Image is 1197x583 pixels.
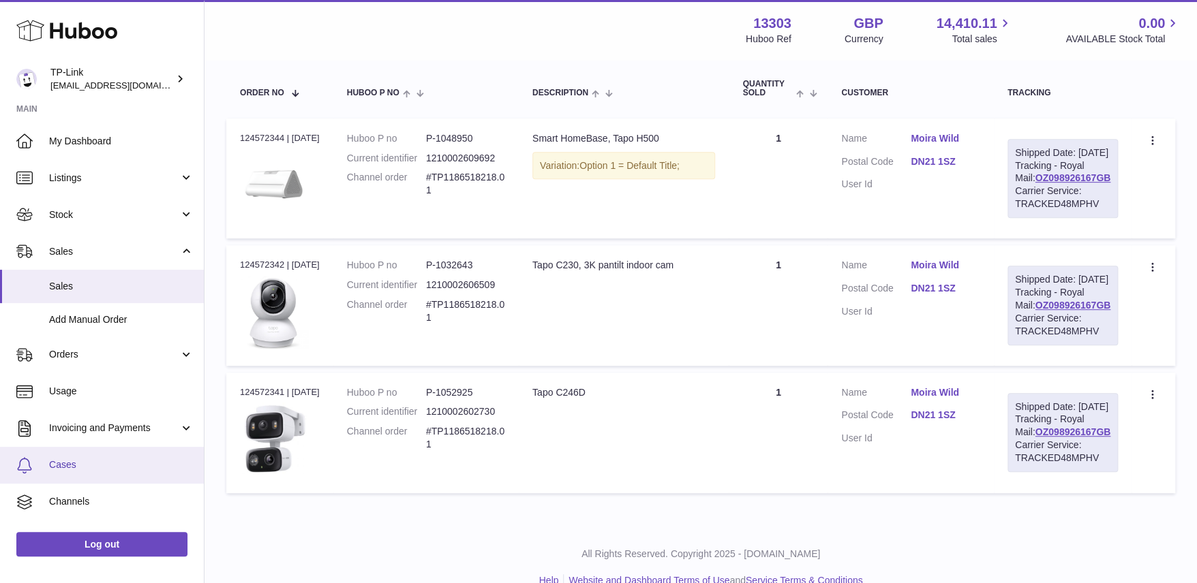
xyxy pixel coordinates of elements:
[1065,33,1181,46] span: AVAILABLE Stock Total
[1035,172,1110,183] a: OZ098926167GB
[426,405,505,418] dd: 1210002602730
[841,305,911,318] dt: User Id
[841,89,980,97] div: Customer
[1138,14,1165,33] span: 0.00
[49,280,194,293] span: Sales
[426,152,505,165] dd: 1210002609692
[911,409,980,422] a: DN21 1SZ
[347,171,426,197] dt: Channel order
[911,386,980,399] a: Moira Wild
[841,282,911,298] dt: Postal Code
[426,279,505,291] dd: 1210002606509
[729,373,828,493] td: 1
[841,409,911,425] dt: Postal Code
[911,282,980,295] a: DN21 1SZ
[426,259,505,272] dd: P-1032643
[240,259,320,271] div: 124572342 | [DATE]
[215,548,1186,561] p: All Rights Reserved. Copyright 2025 - [DOMAIN_NAME]
[1015,146,1110,159] div: Shipped Date: [DATE]
[841,386,911,403] dt: Name
[49,495,194,508] span: Channels
[426,171,505,197] dd: #TP1186518218.01
[347,279,426,291] dt: Current identifier
[347,152,426,165] dt: Current identifier
[841,259,911,275] dt: Name
[936,14,997,33] span: 14,410.11
[426,132,505,145] dd: P-1048950
[532,386,716,399] div: Tapo C246D
[49,135,194,148] span: My Dashboard
[1015,439,1110,464] div: Carrier Service: TRACKED48MPHV
[841,132,911,148] dt: Name
[729,245,828,365] td: 1
[1035,300,1110,311] a: OZ098926167GB
[347,298,426,324] dt: Channel order
[1015,312,1110,338] div: Carrier Service: TRACKED48MPHV
[426,386,505,399] dd: P-1052925
[240,386,320,398] div: 124572341 | [DATE]
[49,348,179,361] span: Orders
[49,208,179,221] span: Stock
[845,33,883,46] div: Currency
[16,69,37,89] img: gaby.chen@tp-link.com
[1035,426,1110,437] a: OZ098926167GB
[1007,139,1118,218] div: Tracking - Royal Mail:
[347,132,426,145] dt: Huboo P no
[50,80,200,91] span: [EMAIL_ADDRESS][DOMAIN_NAME]
[729,119,828,238] td: 1
[50,66,173,92] div: TP-Link
[240,132,320,144] div: 124572344 | [DATE]
[1015,273,1110,286] div: Shipped Date: [DATE]
[347,259,426,272] dt: Huboo P no
[911,132,980,145] a: Moira Wild
[952,33,1012,46] span: Total sales
[532,259,716,272] div: Tapo C230, 3K pantilt indoor cam
[579,160,680,171] span: Option 1 = Default Title;
[841,178,911,191] dt: User Id
[16,532,187,556] a: Log out
[426,298,505,324] dd: #TP1186518218.01
[841,155,911,172] dt: Postal Code
[49,422,179,435] span: Invoicing and Payments
[742,80,792,97] span: Quantity Sold
[911,155,980,168] a: DN21 1SZ
[936,14,1012,46] a: 14,410.11 Total sales
[1015,400,1110,413] div: Shipped Date: [DATE]
[49,172,179,185] span: Listings
[426,425,505,451] dd: #TP1186518218.01
[240,403,308,476] img: 1753362243.jpg
[1007,89,1118,97] div: Tracking
[1007,266,1118,345] div: Tracking - Royal Mail:
[853,14,883,33] strong: GBP
[240,148,308,217] img: listpage_large_20241231040602k.png
[347,405,426,418] dt: Current identifier
[347,89,399,97] span: Huboo P no
[347,425,426,451] dt: Channel order
[532,152,716,180] div: Variation:
[49,458,194,471] span: Cases
[532,132,716,145] div: Smart HomeBase, Tapo H500
[1065,14,1181,46] a: 0.00 AVAILABLE Stock Total
[841,432,911,445] dt: User Id
[911,259,980,272] a: Moira Wild
[1007,393,1118,472] div: Tracking - Royal Mail:
[240,89,284,97] span: Order No
[49,313,194,326] span: Add Manual Order
[1015,185,1110,210] div: Carrier Service: TRACKED48MPHV
[532,89,588,97] span: Description
[347,386,426,399] dt: Huboo P no
[746,33,791,46] div: Huboo Ref
[49,385,194,398] span: Usage
[240,276,308,349] img: 133031739979856.jpg
[753,14,791,33] strong: 13303
[49,245,179,258] span: Sales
